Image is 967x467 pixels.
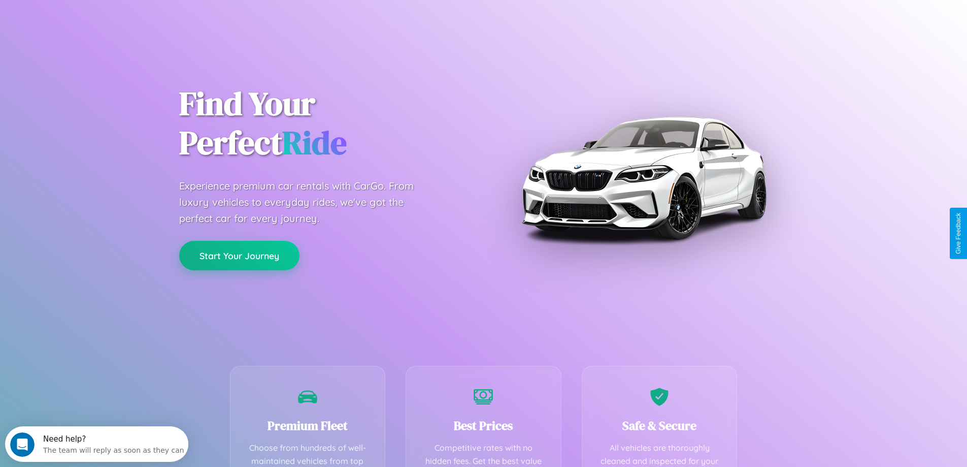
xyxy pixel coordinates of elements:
button: Start Your Journey [179,241,299,270]
iframe: Intercom live chat discovery launcher [5,426,188,462]
h3: Premium Fleet [246,417,370,434]
div: Open Intercom Messenger [4,4,189,32]
img: Premium BMW car rental vehicle [517,51,771,305]
h3: Best Prices [421,417,546,434]
div: Need help? [38,9,179,17]
iframe: Intercom live chat [10,432,35,457]
div: Give Feedback [955,213,962,254]
p: Experience premium car rentals with CarGo. From luxury vehicles to everyday rides, we've got the ... [179,178,433,227]
h1: Find Your Perfect [179,84,469,163]
span: Ride [282,120,347,165]
h3: Safe & Secure [597,417,722,434]
div: The team will reply as soon as they can [38,17,179,27]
